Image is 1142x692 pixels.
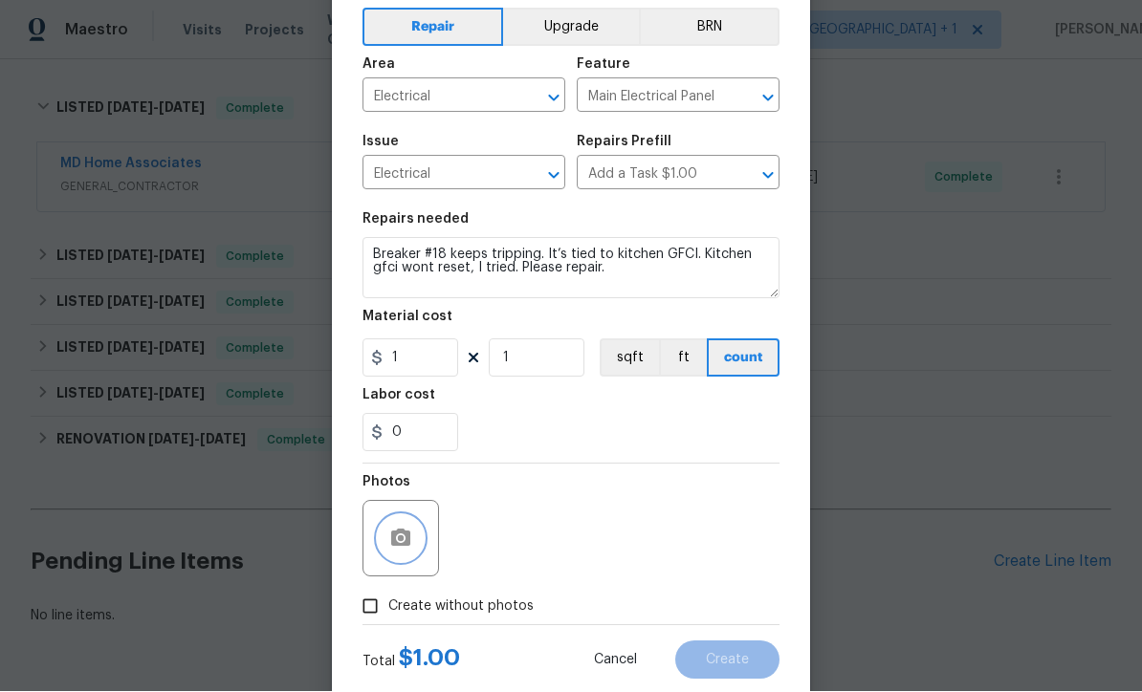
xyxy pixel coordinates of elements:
[639,9,780,47] button: BRN
[577,58,630,72] h5: Feature
[577,136,671,149] h5: Repairs Prefill
[362,213,469,227] h5: Repairs needed
[399,647,460,670] span: $ 1.00
[362,238,780,299] textarea: Breaker #18 keeps tripping. It’s tied to kitchen GFCI. Kitchen gfci wont reset, I tried. Please r...
[707,339,780,378] button: count
[503,9,640,47] button: Upgrade
[362,136,399,149] h5: Issue
[675,641,780,680] button: Create
[362,311,452,324] h5: Material cost
[362,476,410,489] h5: Photos
[659,339,707,378] button: ft
[563,641,668,680] button: Cancel
[706,654,749,668] span: Create
[540,162,567,189] button: Open
[362,649,460,672] div: Total
[362,389,435,402] h5: Labor cost
[362,9,503,47] button: Repair
[755,85,781,112] button: Open
[362,58,395,72] h5: Area
[594,654,637,668] span: Cancel
[388,597,534,617] span: Create without photos
[540,85,567,112] button: Open
[755,162,781,189] button: Open
[600,339,659,378] button: sqft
